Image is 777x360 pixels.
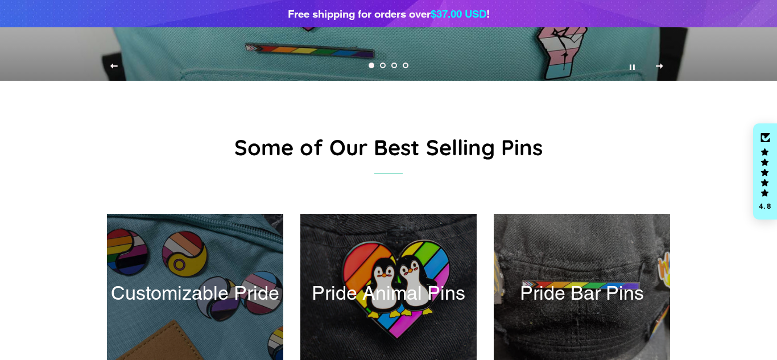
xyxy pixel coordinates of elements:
[758,202,772,210] div: 4.8
[100,52,129,81] button: Previous slide
[618,52,646,81] button: Pause slideshow
[753,123,777,220] div: Click to open Judge.me floating reviews tab
[388,60,400,72] a: Load slide 3
[288,6,490,22] div: Free shipping for orders over !
[366,60,377,72] a: Slide 1, current
[400,60,411,72] a: Load slide 4
[107,132,670,162] h2: Some of Our Best Selling Pins
[431,7,486,20] span: $37.00 USD
[377,60,388,72] a: Load slide 2
[646,52,674,81] button: Next slide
